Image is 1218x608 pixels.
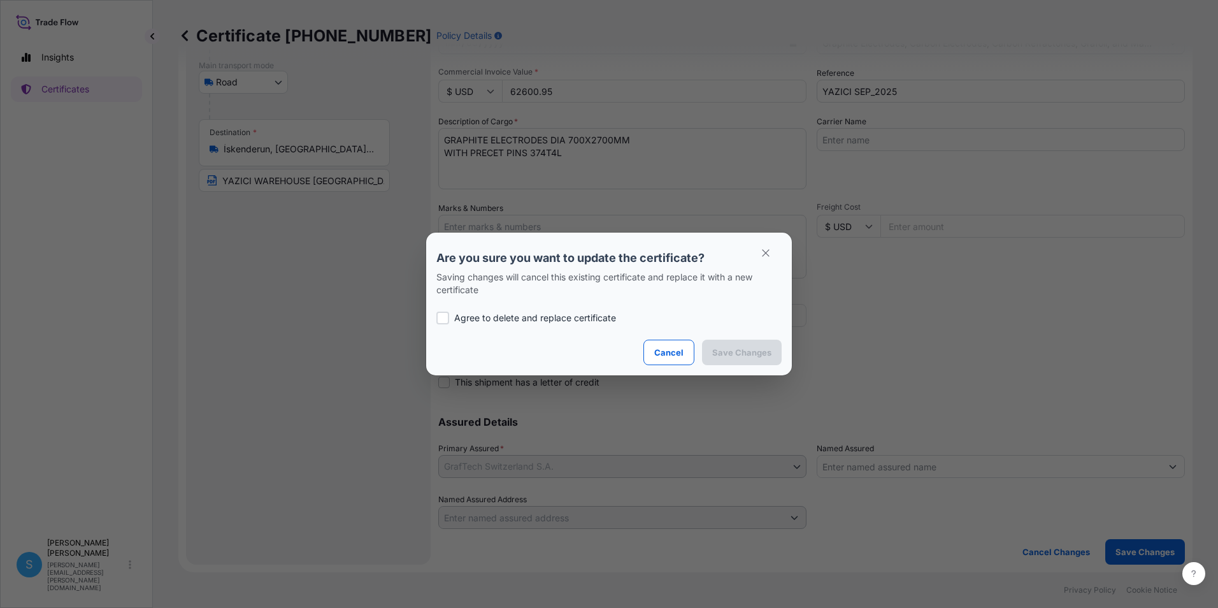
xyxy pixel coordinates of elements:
[436,250,782,266] p: Are you sure you want to update the certificate?
[654,346,684,359] p: Cancel
[712,346,771,359] p: Save Changes
[643,340,694,365] button: Cancel
[454,312,616,324] p: Agree to delete and replace certificate
[436,271,782,296] p: Saving changes will cancel this existing certificate and replace it with a new certificate
[702,340,782,365] button: Save Changes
